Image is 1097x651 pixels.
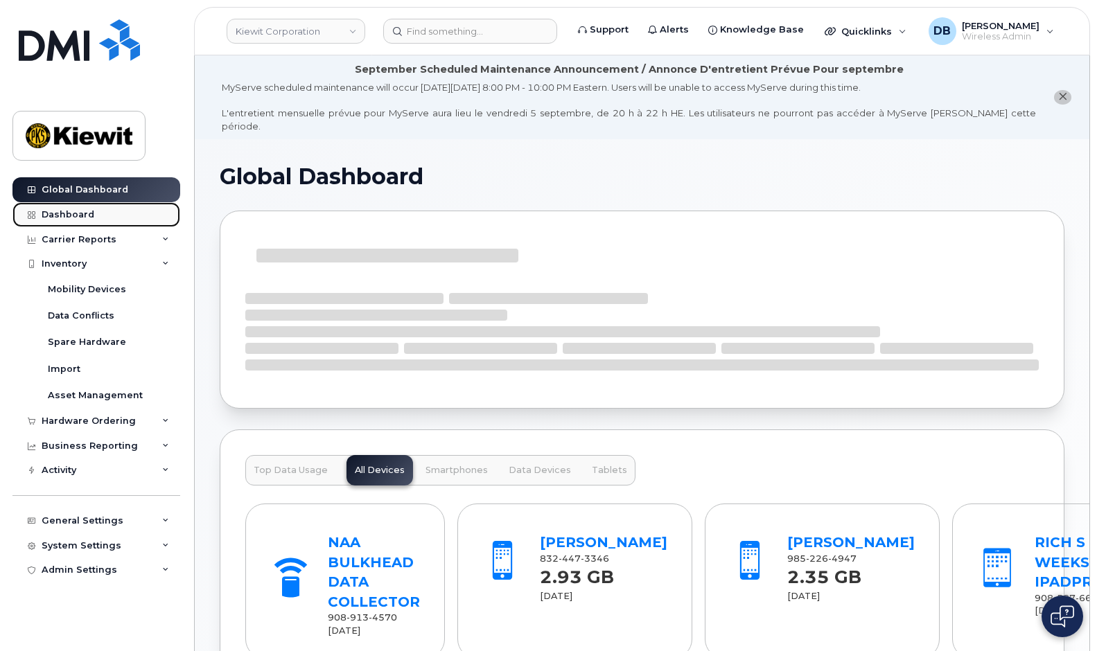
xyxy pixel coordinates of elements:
[581,553,609,564] span: 3346
[540,559,614,587] strong: 2.93 GB
[328,612,397,623] span: 908
[540,553,609,564] span: 832
[828,553,857,564] span: 4947
[220,164,1064,188] h1: Global Dashboard
[540,590,667,603] div: [DATE]
[787,590,915,603] div: [DATE]
[425,465,488,476] span: Smartphones
[500,455,579,485] button: Data Devices
[1053,593,1076,603] span: 587
[787,553,857,564] span: 985
[254,465,328,476] span: Top Data Usage
[559,553,581,564] span: 447
[1051,605,1074,627] img: Open chat
[245,455,336,485] button: Top Data Usage
[328,625,420,637] div: [DATE]
[787,534,915,551] a: [PERSON_NAME]
[346,612,369,623] span: 913
[355,62,904,77] div: September Scheduled Maintenance Announcement / Annonce D'entretient Prévue Pour septembre
[592,465,627,476] span: Tablets
[417,455,496,485] button: Smartphones
[583,455,635,485] button: Tablets
[787,559,861,587] strong: 2.35 GB
[1054,90,1071,105] button: close notification
[222,81,1036,132] div: MyServe scheduled maintenance will occur [DATE][DATE] 8:00 PM - 10:00 PM Eastern. Users will be u...
[369,612,397,623] span: 4570
[806,553,828,564] span: 226
[540,534,667,551] a: [PERSON_NAME]
[509,465,571,476] span: Data Devices
[328,534,420,610] a: NAA BULKHEAD DATA COLLECTOR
